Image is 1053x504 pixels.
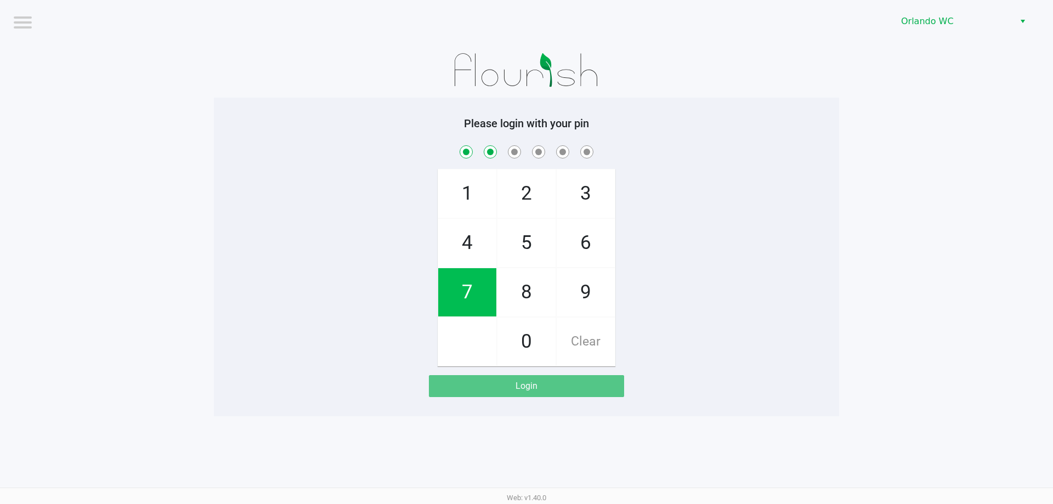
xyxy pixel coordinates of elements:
h5: Please login with your pin [222,117,831,130]
span: 6 [557,219,615,267]
span: 2 [497,169,556,218]
span: 9 [557,268,615,316]
span: 0 [497,318,556,366]
span: Orlando WC [901,15,1008,28]
span: 1 [438,169,496,218]
span: 5 [497,219,556,267]
span: Web: v1.40.0 [507,494,546,502]
span: 3 [557,169,615,218]
span: 7 [438,268,496,316]
button: Select [1015,12,1031,31]
span: Clear [557,318,615,366]
span: 4 [438,219,496,267]
span: 8 [497,268,556,316]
